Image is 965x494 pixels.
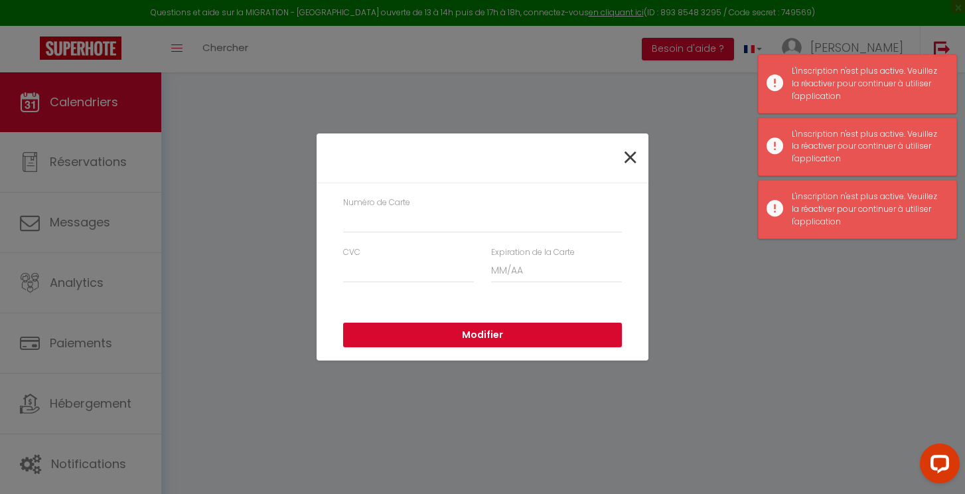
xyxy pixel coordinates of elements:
input: MM/AA [491,259,622,283]
div: L'inscription n'est plus active. Veuillez la réactiver pour continuer à utiliser l'application [792,191,943,228]
div: L'inscription n'est plus active. Veuillez la réactiver pour continuer à utiliser l'application [792,128,943,166]
div: L'inscription n'est plus active. Veuillez la réactiver pour continuer à utiliser l'application [792,65,943,103]
iframe: LiveChat chat widget [909,438,965,494]
button: Modifier [343,323,622,348]
label: Numéro de Carte [343,197,410,209]
span: × [622,138,638,178]
button: Close [622,144,638,173]
label: Expiration de la Carte [491,246,575,259]
label: CVC [343,246,360,259]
